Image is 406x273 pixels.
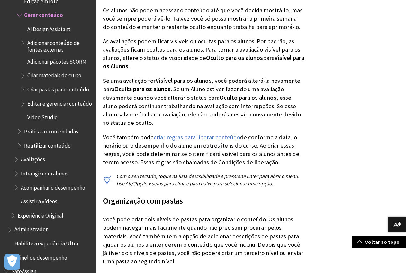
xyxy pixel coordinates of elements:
span: Reutilizar conteúdo [24,140,71,149]
span: Adicionar pacotes SCORM [27,56,86,65]
span: Oculto para os alunos [220,94,276,101]
span: Gerar conteúdo [24,10,63,18]
span: Visível para os alunos [156,77,212,84]
span: Assistir a vídeos [21,196,57,205]
span: Editar e gerenciar conteúdo [27,98,92,107]
span: AI Design Assistant [27,24,70,32]
span: Adicionar conteúdo de fontes externas [27,38,92,53]
p: Você também pode de conforme a data, o horário ou o desempenho do aluno em outros itens do curso.... [103,133,304,167]
span: Avaliações [21,154,45,163]
span: Criar materiais de curso [27,70,81,79]
span: Interagir com alunos [21,168,68,177]
span: Acompanhar o desempenho [21,182,85,191]
p: Os alunos não podem acessar o conteúdo até que você decida mostrá-lo, mas você sempre poderá vê-l... [103,6,304,31]
span: Organização com pastas [103,196,183,206]
span: Criar pastas para conteúdo [27,84,89,93]
a: Voltar ao topo [352,236,406,248]
span: Oculta para os alunos [114,85,171,93]
button: Abrir preferências [4,254,20,270]
span: Administrador [14,224,48,233]
p: Com o seu teclado, toque na lista de visibilidade e pressione Enter para abrir o menu. Use Alt/Op... [103,173,304,187]
span: Práticas recomendadas [24,126,78,135]
span: Painel de desempenho [14,252,67,261]
a: criar regras para liberar conteúdo [154,133,240,141]
p: Se uma avaliação for , você poderá alterá-la novamente para . Se um Aluno estiver fazendo uma ava... [103,77,304,127]
span: Experiência Original [18,210,63,219]
span: Oculto para os alunos [206,54,263,62]
span: Habilite a experiência Ultra [14,238,78,247]
p: As avaliações podem ficar visíveis ou ocultas para os alunos. Por padrão, as avaliações ficam ocu... [103,37,304,71]
span: Video Studio [27,112,58,121]
p: Você pode criar dois níveis de pastas para organizar o conteúdo. Os alunos podem navegar mais fac... [103,215,304,266]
